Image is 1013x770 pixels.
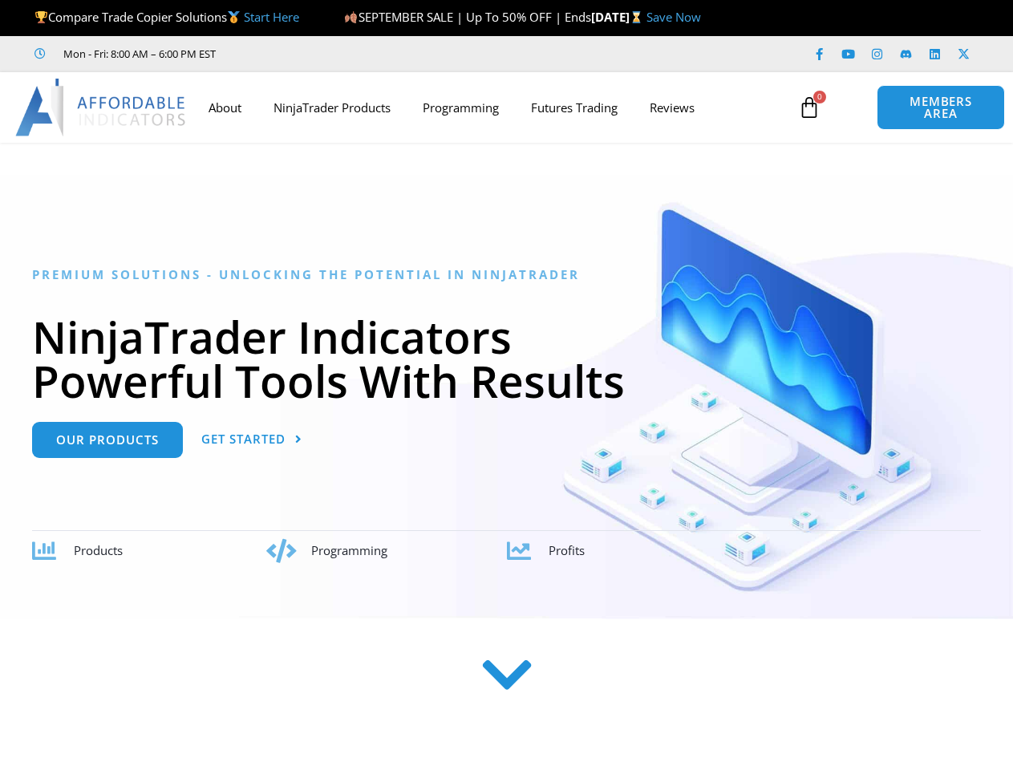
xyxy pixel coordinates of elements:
img: 🍂 [345,11,357,23]
h1: NinjaTrader Indicators Powerful Tools With Results [32,314,981,403]
a: 0 [774,84,845,131]
span: Profits [549,542,585,558]
img: LogoAI | Affordable Indicators – NinjaTrader [15,79,188,136]
span: Products [74,542,123,558]
span: Get Started [201,433,286,445]
a: Futures Trading [515,89,634,126]
span: SEPTEMBER SALE | Up To 50% OFF | Ends [344,9,590,25]
span: Programming [311,542,387,558]
span: Compare Trade Copier Solutions [34,9,299,25]
a: About [192,89,257,126]
a: NinjaTrader Products [257,89,407,126]
span: Our Products [56,434,159,446]
h6: Premium Solutions - Unlocking the Potential in NinjaTrader [32,267,981,282]
a: Programming [407,89,515,126]
a: Reviews [634,89,711,126]
img: 🏆 [35,11,47,23]
span: Mon - Fri: 8:00 AM – 6:00 PM EST [59,44,216,63]
a: MEMBERS AREA [877,85,1004,130]
img: 🥇 [228,11,240,23]
strong: [DATE] [591,9,646,25]
iframe: Customer reviews powered by Trustpilot [238,46,479,62]
span: 0 [813,91,826,103]
img: ⌛ [630,11,642,23]
a: Save Now [646,9,701,25]
a: Our Products [32,422,183,458]
nav: Menu [192,89,790,126]
a: Get Started [201,422,302,458]
span: MEMBERS AREA [893,95,987,120]
a: Start Here [244,9,299,25]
